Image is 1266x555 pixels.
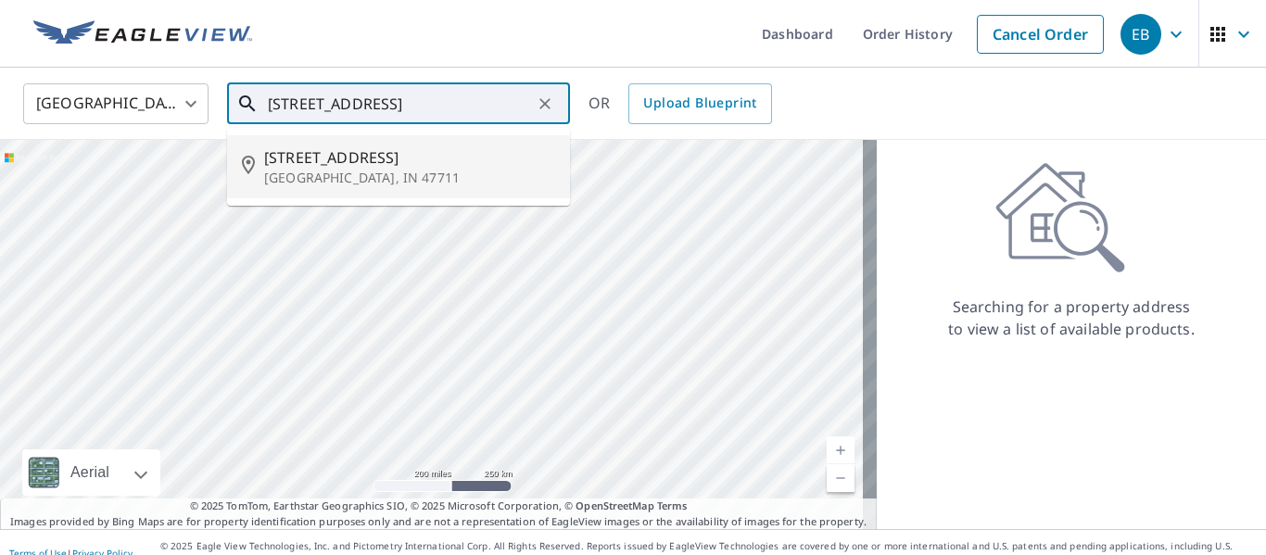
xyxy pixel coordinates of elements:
div: Aerial [65,449,115,496]
div: EB [1120,14,1161,55]
div: [GEOGRAPHIC_DATA] [23,78,209,130]
span: Upload Blueprint [643,92,756,115]
a: Upload Blueprint [628,83,771,124]
a: Current Level 5, Zoom Out [827,464,855,492]
a: Current Level 5, Zoom In [827,436,855,464]
div: OR [589,83,772,124]
a: Terms [657,498,688,512]
a: Cancel Order [977,15,1104,54]
div: Aerial [22,449,160,496]
a: OpenStreetMap [576,498,653,512]
img: EV Logo [33,20,252,48]
input: Search by address or latitude-longitude [268,78,532,130]
p: Searching for a property address to view a list of available products. [947,296,1196,340]
span: [STREET_ADDRESS] [264,146,555,169]
span: © 2025 TomTom, Earthstar Geographics SIO, © 2025 Microsoft Corporation, © [190,498,688,514]
button: Clear [532,91,558,117]
p: [GEOGRAPHIC_DATA], IN 47711 [264,169,555,187]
